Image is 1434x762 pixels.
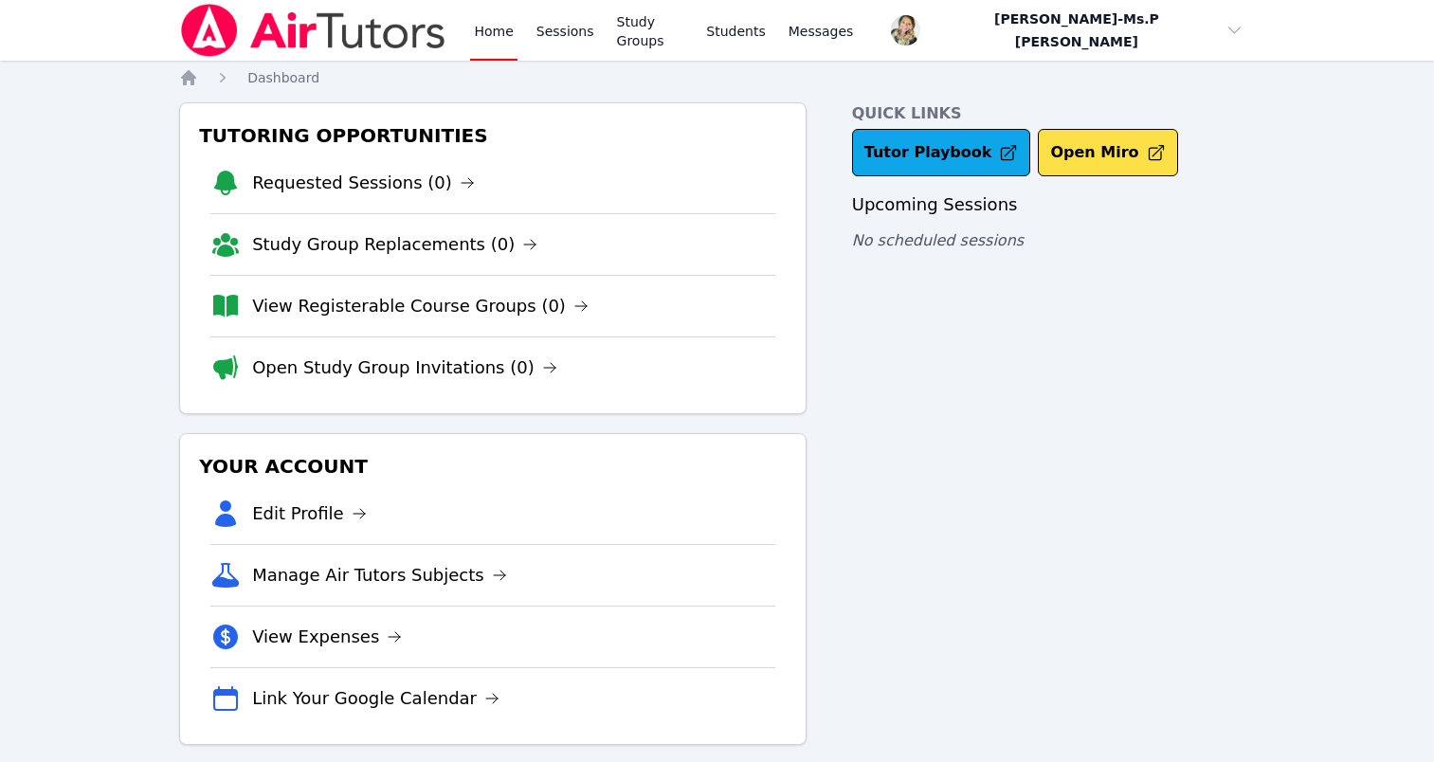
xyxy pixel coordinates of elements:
a: Open Study Group Invitations (0) [252,354,557,381]
span: No scheduled sessions [852,231,1024,249]
h3: Upcoming Sessions [852,191,1255,218]
a: View Registerable Course Groups (0) [252,293,589,319]
span: Dashboard [247,70,319,85]
img: Air Tutors [179,4,447,57]
a: Edit Profile [252,500,367,527]
a: Dashboard [247,68,319,87]
a: Study Group Replacements (0) [252,231,537,258]
span: Messages [789,22,854,41]
button: Open Miro [1038,129,1177,176]
h4: Quick Links [852,102,1255,125]
h3: Your Account [195,449,790,483]
a: Requested Sessions (0) [252,170,475,196]
nav: Breadcrumb [179,68,1255,87]
a: View Expenses [252,624,402,650]
a: Link Your Google Calendar [252,685,499,712]
h3: Tutoring Opportunities [195,118,790,153]
a: Manage Air Tutors Subjects [252,562,507,589]
a: Tutor Playbook [852,129,1031,176]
